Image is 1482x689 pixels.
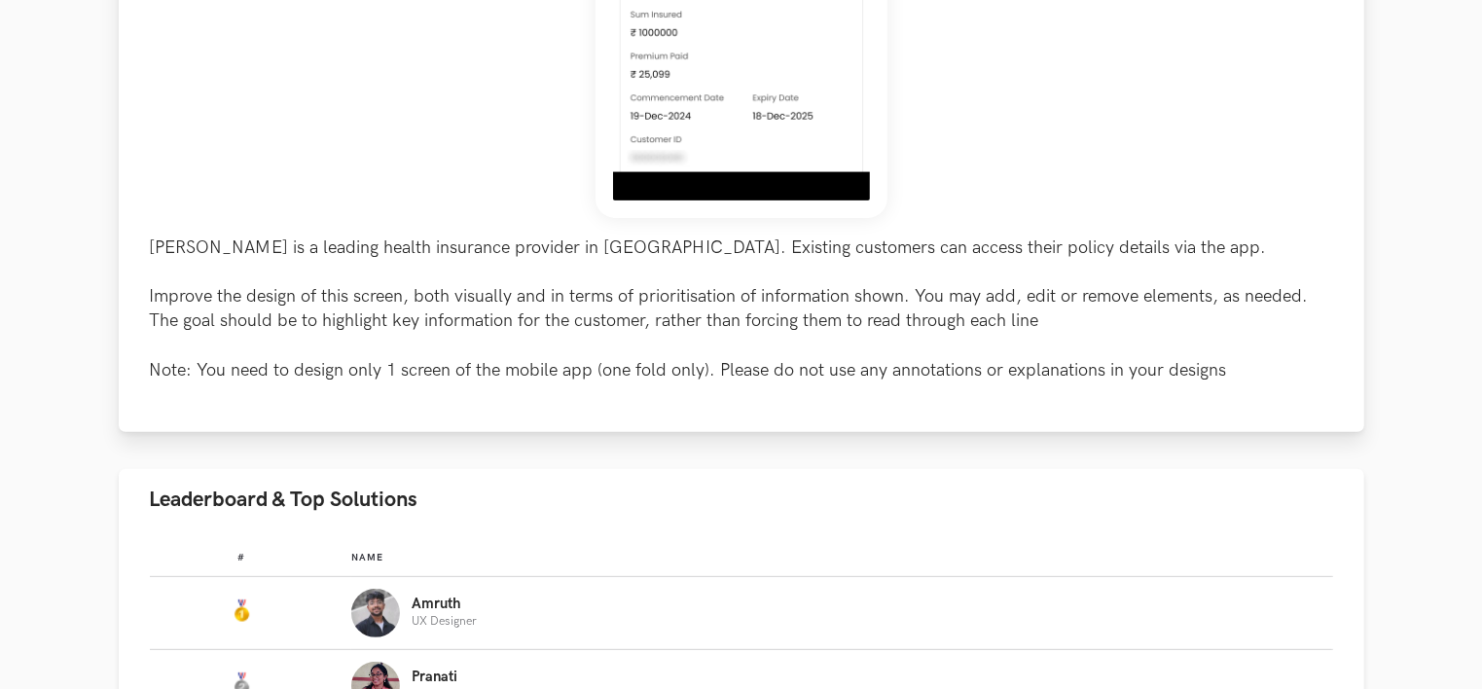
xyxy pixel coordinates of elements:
img: Gold Medal [230,599,253,623]
p: Pranati [412,670,532,685]
span: # [237,552,245,563]
img: Profile photo [351,589,400,637]
span: Leaderboard & Top Solutions [150,487,418,513]
p: UX Designer [412,615,477,628]
button: Leaderboard & Top Solutions [119,469,1364,530]
p: Amruth [412,597,477,612]
span: Name [351,552,383,563]
p: [PERSON_NAME] is a leading health insurance provider in [GEOGRAPHIC_DATA]. Existing customers can... [150,236,1333,382]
